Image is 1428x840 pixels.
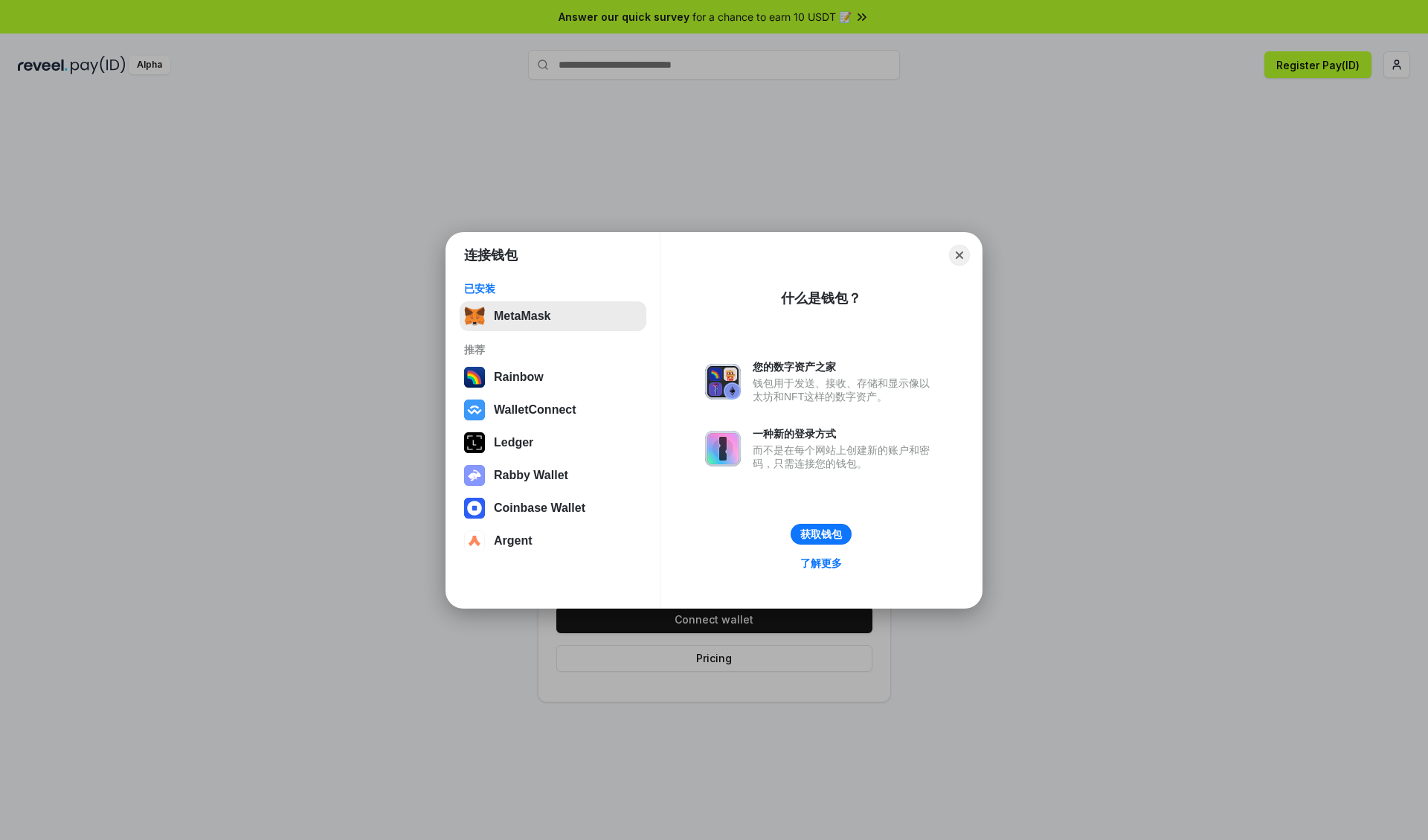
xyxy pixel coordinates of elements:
[460,526,646,556] button: Argent
[460,395,646,425] button: WalletConnect
[494,469,568,482] div: Rabby Wallet
[464,367,485,388] img: svg+xml,%3Csvg%20width%3D%22120%22%20height%3D%22120%22%20viewBox%3D%220%200%20120%20120%22%20fil...
[460,461,646,490] button: Rabby Wallet
[460,493,646,523] button: Coinbase Wallet
[464,498,485,519] img: svg+xml,%3Csvg%20width%3D%2228%22%20height%3D%2228%22%20viewBox%3D%220%200%2028%2028%22%20fill%3D...
[494,534,533,548] div: Argent
[791,524,852,545] button: 获取钱包
[949,245,970,266] button: Close
[464,343,642,356] div: 推荐
[781,289,861,307] div: 什么是钱包？
[753,376,937,403] div: 钱包用于发送、接收、存储和显示像以太坊和NFT这样的数字资产。
[753,427,937,440] div: 一种新的登录方式
[464,282,642,295] div: 已安装
[494,501,585,515] div: Coinbase Wallet
[800,557,842,570] div: 了解更多
[753,360,937,373] div: 您的数字资产之家
[705,364,741,400] img: svg+xml,%3Csvg%20xmlns%3D%22http%3A%2F%2Fwww.w3.org%2F2000%2Fsvg%22%20fill%3D%22none%22%20viewBox...
[464,530,485,551] img: svg+xml,%3Csvg%20width%3D%2228%22%20height%3D%2228%22%20viewBox%3D%220%200%2028%2028%22%20fill%3D...
[494,310,550,323] div: MetaMask
[800,528,842,541] div: 获取钱包
[494,436,533,449] div: Ledger
[494,371,544,384] div: Rainbow
[464,465,485,486] img: svg+xml,%3Csvg%20xmlns%3D%22http%3A%2F%2Fwww.w3.org%2F2000%2Fsvg%22%20fill%3D%22none%22%20viewBox...
[464,306,485,327] img: svg+xml,%3Csvg%20fill%3D%22none%22%20height%3D%2233%22%20viewBox%3D%220%200%2035%2033%22%20width%...
[460,301,646,331] button: MetaMask
[464,432,485,453] img: svg+xml,%3Csvg%20xmlns%3D%22http%3A%2F%2Fwww.w3.org%2F2000%2Fsvg%22%20width%3D%2228%22%20height%3...
[464,400,485,420] img: svg+xml,%3Csvg%20width%3D%2228%22%20height%3D%2228%22%20viewBox%3D%220%200%2028%2028%22%20fill%3D...
[753,443,937,470] div: 而不是在每个网站上创建新的账户和密码，只需连接您的钱包。
[464,246,518,264] h1: 连接钱包
[460,362,646,392] button: Rainbow
[460,428,646,458] button: Ledger
[791,554,851,573] a: 了解更多
[705,431,741,467] img: svg+xml,%3Csvg%20xmlns%3D%22http%3A%2F%2Fwww.w3.org%2F2000%2Fsvg%22%20fill%3D%22none%22%20viewBox...
[494,403,576,417] div: WalletConnect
